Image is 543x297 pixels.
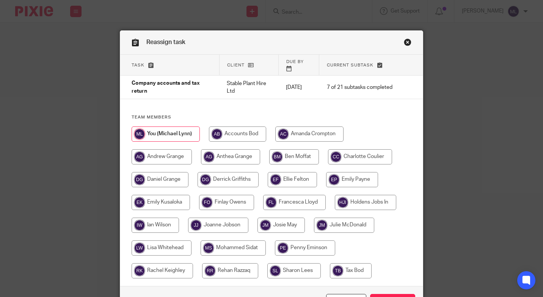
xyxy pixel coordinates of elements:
p: Stable Plant Hire Ltd [227,80,271,95]
span: Task [132,63,144,67]
h4: Team members [132,114,411,120]
span: Reassign task [146,39,185,45]
p: [DATE] [286,84,312,91]
span: Client [227,63,245,67]
a: Close this dialog window [404,38,411,49]
span: Current subtask [327,63,374,67]
td: 7 of 21 subtasks completed [319,76,400,99]
span: Company accounts and tax return [132,81,200,94]
span: Due by [286,60,304,64]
